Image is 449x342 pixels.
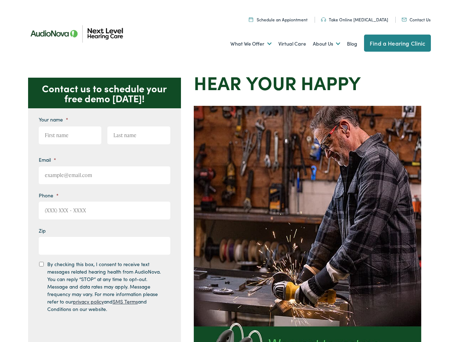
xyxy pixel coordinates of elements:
a: SMS Terms [113,298,138,305]
a: Schedule an Appiontment [249,16,308,22]
input: example@email.com [39,166,170,184]
input: First name [39,126,102,144]
input: (XXX) XXX - XXXX [39,202,170,219]
a: Virtual Care [278,31,306,57]
a: What We Offer [230,31,272,57]
strong: Hear [194,69,241,95]
img: Calendar icon representing the ability to schedule a hearing test or hearing aid appointment at N... [249,17,253,22]
label: Phone [39,192,59,198]
input: Last name [107,126,170,144]
a: Find a Hearing Clinic [364,35,431,52]
img: An icon symbolizing headphones, colored in teal, suggests audio-related services or features. [321,17,326,22]
img: An icon representing mail communication is presented in a unique teal color. [402,18,407,21]
a: Blog [347,31,357,57]
label: Your name [39,116,68,123]
label: Zip [39,227,46,234]
p: Contact us to schedule your free demo [DATE]! [28,78,181,108]
a: About Us [313,31,340,57]
strong: your Happy [246,69,361,95]
label: Email [39,156,56,163]
a: Take Online [MEDICAL_DATA] [321,16,388,22]
a: Contact Us [402,16,431,22]
a: privacy policy [73,298,104,305]
label: By checking this box, I consent to receive text messages related hearing health from AudioNova. Y... [47,260,164,313]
